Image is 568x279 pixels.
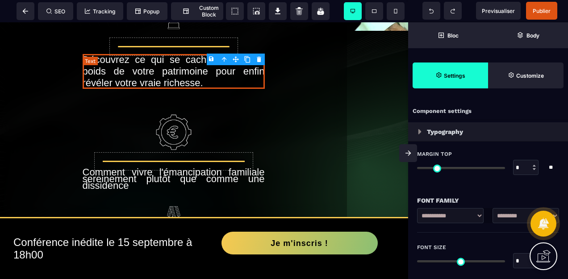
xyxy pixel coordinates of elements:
span: Settings [413,62,488,88]
span: Screenshot [247,2,265,20]
img: 13d99394073da9d40b0c9464849f2b32_mechanical-engineering.png [156,92,192,128]
span: Preview [476,2,521,20]
span: Tracking [85,8,115,15]
div: Font Family [417,195,559,206]
span: Popup [135,8,159,15]
div: Component settings [408,103,568,120]
p: Typography [427,126,463,137]
button: Je m'inscris ! [221,209,378,232]
strong: Bloc [447,32,459,39]
span: View components [226,2,244,20]
span: Publier [533,8,551,14]
strong: Body [526,32,539,39]
span: Open Style Manager [488,62,564,88]
span: Open Layer Manager [488,22,568,48]
span: Custom Block [175,4,219,18]
div: Comment vivre l'émancipation familiale sereinement plutôt que comme une dissidence [83,146,265,167]
span: Font Size [417,244,446,251]
img: 2b8b6239f9cd83f4984384e1c504d95b_line.png [156,182,192,218]
strong: Customize [516,72,544,79]
span: Open Blocks [408,22,488,48]
strong: Settings [444,72,465,79]
span: Previsualiser [482,8,515,14]
h2: Conférence inédite le 15 septembre à 18h00 [13,209,204,243]
span: Margin Top [417,150,452,158]
span: SEO [46,8,65,15]
div: Découvrez ce qui se cache derrière le poids de votre patrimoine pour enfin révéler votre vraie ri... [83,32,265,67]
